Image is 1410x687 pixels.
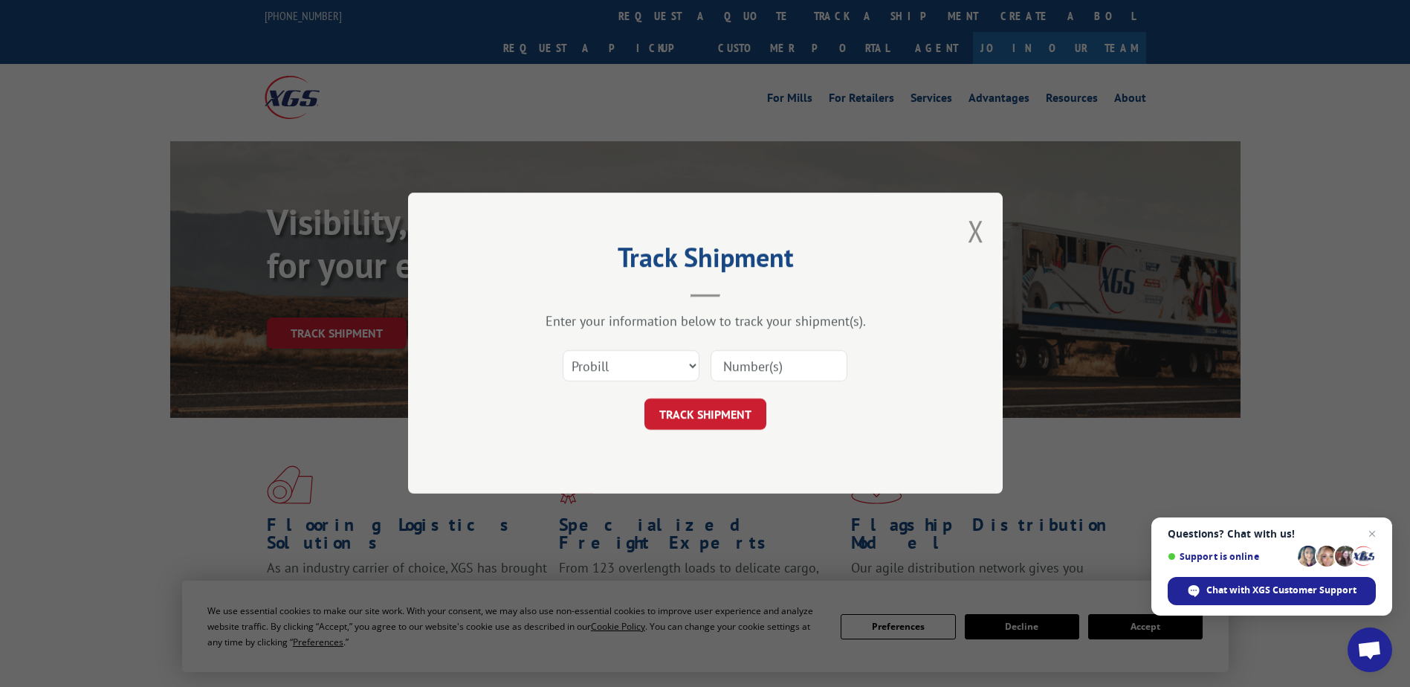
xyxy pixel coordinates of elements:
[1348,628,1392,672] a: Open chat
[644,399,766,430] button: TRACK SHIPMENT
[1168,528,1376,540] span: Questions? Chat with us!
[482,313,928,330] div: Enter your information below to track your shipment(s).
[968,211,984,251] button: Close modal
[1206,584,1356,597] span: Chat with XGS Customer Support
[1168,551,1293,562] span: Support is online
[1168,577,1376,605] span: Chat with XGS Customer Support
[482,247,928,275] h2: Track Shipment
[711,351,847,382] input: Number(s)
